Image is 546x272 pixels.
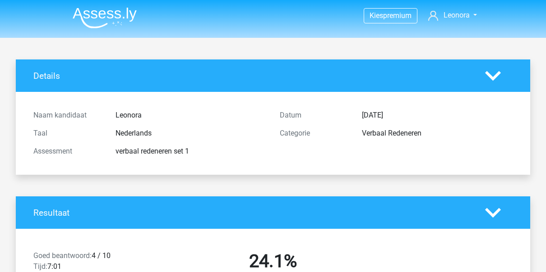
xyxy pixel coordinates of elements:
div: Leonora [109,110,273,121]
div: Verbaal Redeneren [355,128,519,139]
div: [DATE] [355,110,519,121]
span: Goed beantwoord: [33,251,92,260]
div: Assessment [27,146,109,157]
h2: 24.1% [157,250,389,272]
span: Kies [370,11,383,20]
div: verbaal redeneren set 1 [109,146,273,157]
h4: Resultaat [33,208,472,218]
div: Naam kandidaat [27,110,109,121]
a: Leonora [425,10,481,21]
div: Datum [273,110,355,121]
span: premium [383,11,412,20]
div: Categorie [273,128,355,139]
div: Nederlands [109,128,273,139]
a: Kiespremium [364,9,417,22]
img: Assessly [73,7,137,28]
h4: Details [33,71,472,81]
span: Leonora [444,11,470,19]
span: Tijd: [33,262,47,271]
div: Taal [27,128,109,139]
